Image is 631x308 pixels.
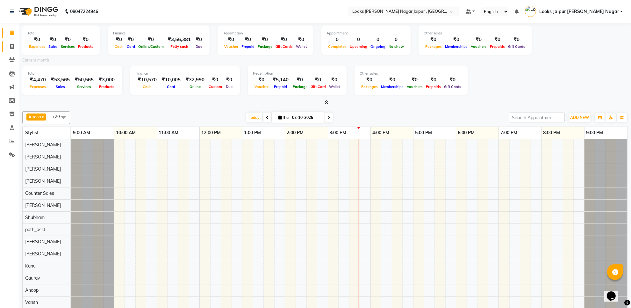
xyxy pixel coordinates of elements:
[240,36,256,43] div: ₹0
[379,84,405,89] span: Memberships
[137,36,165,43] div: ₹0
[27,36,47,43] div: ₹0
[570,115,589,120] span: ADD NEW
[499,128,519,137] a: 7:00 PM
[348,36,369,43] div: 0
[188,84,202,89] span: Online
[113,36,125,43] div: ₹0
[223,36,240,43] div: ₹0
[165,36,193,43] div: ₹3,56,381
[253,84,270,89] span: Voucher
[207,76,224,84] div: ₹0
[141,84,154,89] span: Cash
[71,128,92,137] a: 9:00 AM
[114,128,137,137] a: 10:00 AM
[28,84,48,89] span: Expenses
[326,36,348,43] div: 0
[369,36,387,43] div: 0
[253,71,341,76] div: Redemption
[387,36,405,43] div: 0
[135,71,235,76] div: Finance
[27,31,95,36] div: Total
[506,36,527,43] div: ₹0
[469,36,488,43] div: ₹0
[59,44,76,49] span: Services
[25,142,61,148] span: [PERSON_NAME]
[113,44,125,49] span: Cash
[273,84,289,89] span: Prepaid
[294,36,308,43] div: ₹0
[200,128,222,137] a: 12:00 PM
[277,115,290,120] span: Thu
[240,44,256,49] span: Prepaid
[274,36,294,43] div: ₹0
[25,251,61,257] span: [PERSON_NAME]
[52,114,65,119] span: +20
[309,84,327,89] span: Gift Card
[16,3,60,20] img: logo
[48,76,72,84] div: ₹53,565
[387,44,405,49] span: No show
[25,178,61,184] span: [PERSON_NAME]
[327,76,341,84] div: ₹0
[443,36,469,43] div: ₹0
[137,44,165,49] span: Online/Custom
[159,76,183,84] div: ₹10,005
[59,36,76,43] div: ₹0
[25,239,61,245] span: [PERSON_NAME]
[488,36,506,43] div: ₹0
[97,84,116,89] span: Products
[291,76,309,84] div: ₹0
[25,130,39,136] span: Stylist
[27,76,48,84] div: ₹4,470
[360,76,379,84] div: ₹0
[183,76,207,84] div: ₹32,990
[125,36,137,43] div: ₹0
[157,128,180,137] a: 11:00 AM
[47,44,59,49] span: Sales
[424,31,527,36] div: Other sales
[193,36,204,43] div: ₹0
[360,71,463,76] div: Other sales
[604,282,625,302] iframe: chat widget
[360,84,379,89] span: Packages
[166,84,177,89] span: Card
[25,287,39,293] span: Anoop
[223,31,308,36] div: Redemption
[569,113,591,122] button: ADD NEW
[25,166,61,172] span: [PERSON_NAME]
[47,36,59,43] div: ₹0
[285,128,305,137] a: 2:00 PM
[76,84,93,89] span: Services
[96,76,117,84] div: ₹3,000
[326,44,348,49] span: Completed
[328,128,348,137] a: 3:00 PM
[506,44,527,49] span: Gift Cards
[539,8,619,15] span: Looks Jaipur [PERSON_NAME] Nagar
[76,44,95,49] span: Products
[369,44,387,49] span: Ongoing
[327,84,341,89] span: Wallet
[76,36,95,43] div: ₹0
[253,76,270,84] div: ₹0
[274,44,294,49] span: Gift Cards
[113,31,204,36] div: Finance
[456,128,476,137] a: 6:00 PM
[442,76,463,84] div: ₹0
[25,215,45,220] span: Shubham
[72,76,96,84] div: ₹50,565
[309,76,327,84] div: ₹0
[25,299,38,305] span: Vansh
[413,128,434,137] a: 5:00 PM
[25,227,45,232] span: path_asst
[256,36,274,43] div: ₹0
[371,128,391,137] a: 4:00 PM
[70,3,98,20] b: 08047224946
[224,84,234,89] span: Due
[256,44,274,49] span: Package
[424,84,442,89] span: Prepaids
[469,44,488,49] span: Vouchers
[443,44,469,49] span: Memberships
[379,76,405,84] div: ₹0
[424,76,442,84] div: ₹0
